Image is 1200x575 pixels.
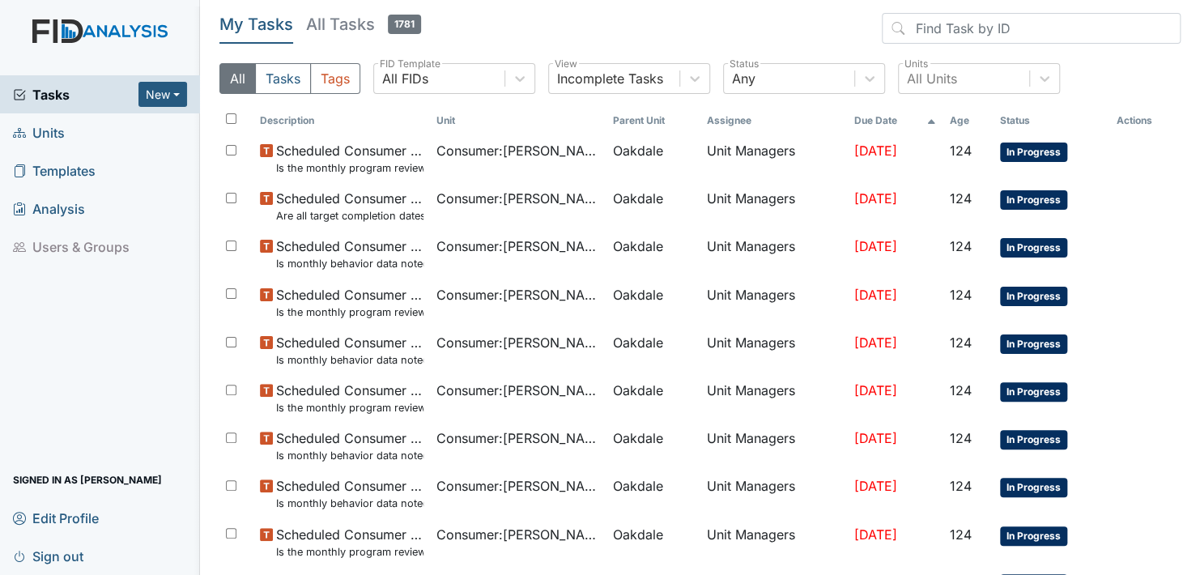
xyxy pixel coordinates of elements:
span: Signed in as [PERSON_NAME] [13,467,162,492]
span: [DATE] [854,526,897,543]
button: New [138,82,187,107]
button: All [219,63,256,94]
span: Consumer : [PERSON_NAME] [436,428,600,448]
small: Is the monthly program review completed by the 15th of the previous month? [276,305,423,320]
span: In Progress [1000,190,1067,210]
span: Oakdale [613,476,663,496]
span: [DATE] [854,478,897,494]
span: Oakdale [613,333,663,352]
span: Scheduled Consumer Chart Review Is monthly behavior data noted in Q Review (programmatic reports)? [276,476,423,511]
span: [DATE] [854,238,897,254]
span: Oakdale [613,189,663,208]
th: Toggle SortBy [848,107,943,134]
th: Actions [1110,107,1181,134]
span: 124 [949,143,971,159]
h5: My Tasks [219,13,293,36]
th: Toggle SortBy [943,107,993,134]
small: Is the monthly program review completed by the 15th of the previous month? [276,544,423,560]
th: Toggle SortBy [606,107,700,134]
td: Unit Managers [700,374,848,422]
span: 124 [949,334,971,351]
span: [DATE] [854,143,897,159]
span: 124 [949,526,971,543]
td: Unit Managers [700,422,848,470]
span: 124 [949,478,971,494]
span: Consumer : [PERSON_NAME] [436,381,600,400]
span: Scheduled Consumer Chart Review Is monthly behavior data noted in Q Review (programmatic reports)? [276,428,423,463]
span: Consumer : [PERSON_NAME] [436,189,600,208]
span: In Progress [1000,526,1067,546]
span: 124 [949,190,971,207]
span: [DATE] [854,190,897,207]
td: Unit Managers [700,326,848,374]
span: In Progress [1000,334,1067,354]
span: Scheduled Consumer Chart Review Is the monthly program review completed by the 15th of the previo... [276,381,423,415]
span: Sign out [13,543,83,569]
th: Assignee [700,107,848,134]
span: Scheduled Consumer Chart Review Is the monthly program review completed by the 15th of the previo... [276,141,423,176]
span: Scheduled Consumer Chart Review Is monthly behavior data noted in Q Review (programmatic reports)? [276,333,423,368]
small: Is the monthly program review completed by the 15th of the previous month? [276,160,423,176]
span: Oakdale [613,236,663,256]
td: Unit Managers [700,279,848,326]
td: Unit Managers [700,470,848,517]
div: All Units [907,69,957,88]
th: Toggle SortBy [994,107,1110,134]
button: Tags [310,63,360,94]
span: Scheduled Consumer Chart Review Are all target completion dates current (not expired)? [276,189,423,224]
span: Consumer : [PERSON_NAME] [436,285,600,305]
div: Type filter [219,63,360,94]
span: Consumer : [PERSON_NAME] [436,525,600,544]
small: Is monthly behavior data noted in Q Review (programmatic reports)? [276,448,423,463]
span: [DATE] [854,430,897,446]
button: Tasks [255,63,311,94]
th: Toggle SortBy [430,107,606,134]
div: Any [732,69,755,88]
small: Is the monthly program review completed by the 15th of the previous month? [276,400,423,415]
td: Unit Managers [700,518,848,566]
span: Templates [13,158,96,183]
span: [DATE] [854,382,897,398]
span: Oakdale [613,428,663,448]
input: Find Task by ID [882,13,1181,44]
span: Consumer : [PERSON_NAME] [436,476,600,496]
span: Scheduled Consumer Chart Review Is monthly behavior data noted in Q Review (programmatic reports)? [276,236,423,271]
h5: All Tasks [306,13,421,36]
small: Are all target completion dates current (not expired)? [276,208,423,224]
span: Scheduled Consumer Chart Review Is the monthly program review completed by the 15th of the previo... [276,285,423,320]
td: Unit Managers [700,230,848,278]
span: Scheduled Consumer Chart Review Is the monthly program review completed by the 15th of the previo... [276,525,423,560]
small: Is monthly behavior data noted in Q Review (programmatic reports)? [276,352,423,368]
span: In Progress [1000,382,1067,402]
span: Consumer : [PERSON_NAME] [436,141,600,160]
span: 124 [949,430,971,446]
span: Consumer : [PERSON_NAME] [436,236,600,256]
span: Oakdale [613,285,663,305]
small: Is monthly behavior data noted in Q Review (programmatic reports)? [276,256,423,271]
span: Consumer : [PERSON_NAME] [436,333,600,352]
th: Toggle SortBy [253,107,430,134]
small: Is monthly behavior data noted in Q Review (programmatic reports)? [276,496,423,511]
span: Oakdale [613,141,663,160]
span: In Progress [1000,143,1067,162]
td: Unit Managers [700,134,848,182]
span: [DATE] [854,334,897,351]
span: Edit Profile [13,505,99,530]
span: 1781 [388,15,421,34]
span: Oakdale [613,525,663,544]
span: Units [13,120,65,145]
a: Tasks [13,85,138,104]
span: Oakdale [613,381,663,400]
span: 124 [949,287,971,303]
span: In Progress [1000,287,1067,306]
span: In Progress [1000,430,1067,449]
td: Unit Managers [700,182,848,230]
div: Incomplete Tasks [557,69,663,88]
span: [DATE] [854,287,897,303]
span: 124 [949,382,971,398]
div: All FIDs [382,69,428,88]
input: Toggle All Rows Selected [226,113,236,124]
span: 124 [949,238,971,254]
span: Analysis [13,196,85,221]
